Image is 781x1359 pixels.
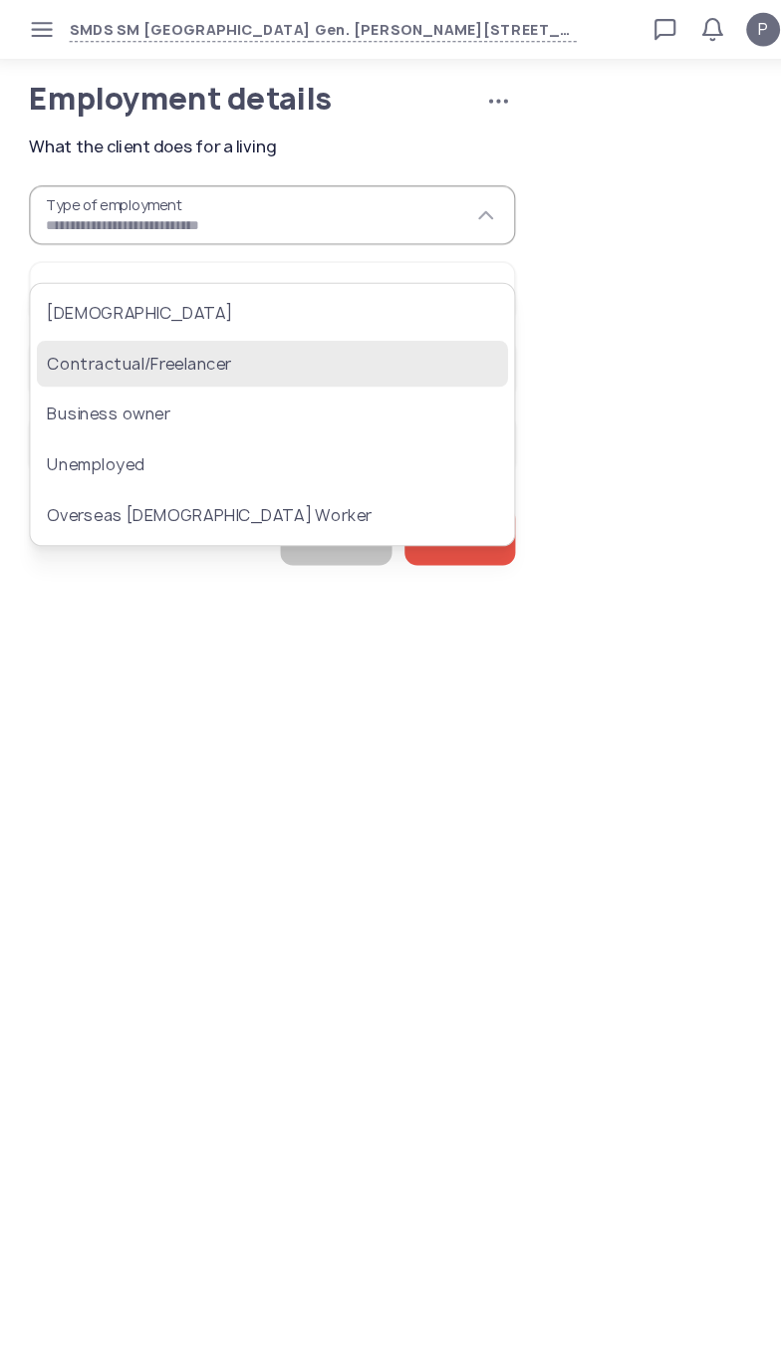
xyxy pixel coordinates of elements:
[36,247,495,303] input: Current job title
[53,427,450,451] span: Unemployed
[53,475,450,499] span: Overseas [DEMOGRAPHIC_DATA] Worker
[53,380,450,404] span: Business owner
[724,16,734,40] span: P
[53,284,450,308] span: [DEMOGRAPHIC_DATA]
[302,17,553,40] span: Gen. [PERSON_NAME][STREET_ADDRESS]
[713,12,745,44] button: P
[36,80,433,108] h1: Employment details
[53,332,450,356] span: Contractual/Freelancer
[36,128,495,151] span: What the client does for a living
[74,17,553,40] button: SMDS SM [GEOGRAPHIC_DATA]Gen. [PERSON_NAME][STREET_ADDRESS]
[74,17,302,40] span: SMDS SM [GEOGRAPHIC_DATA]
[36,175,495,231] input: Type of employment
